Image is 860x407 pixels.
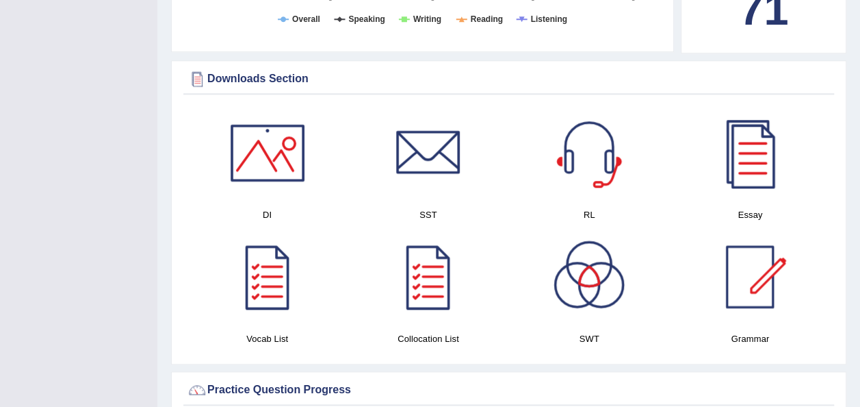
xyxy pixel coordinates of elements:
[516,208,663,222] h4: RL
[677,332,824,346] h4: Grammar
[194,208,341,222] h4: DI
[354,332,501,346] h4: Collocation List
[194,332,341,346] h4: Vocab List
[354,208,501,222] h4: SST
[187,69,831,89] div: Downloads Section
[677,208,824,222] h4: Essay
[516,332,663,346] h4: SWT
[187,380,831,400] div: Practice Question Progress
[348,14,385,24] tspan: Speaking
[471,14,503,24] tspan: Reading
[531,14,567,24] tspan: Listening
[292,14,320,24] tspan: Overall
[413,14,441,24] tspan: Writing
